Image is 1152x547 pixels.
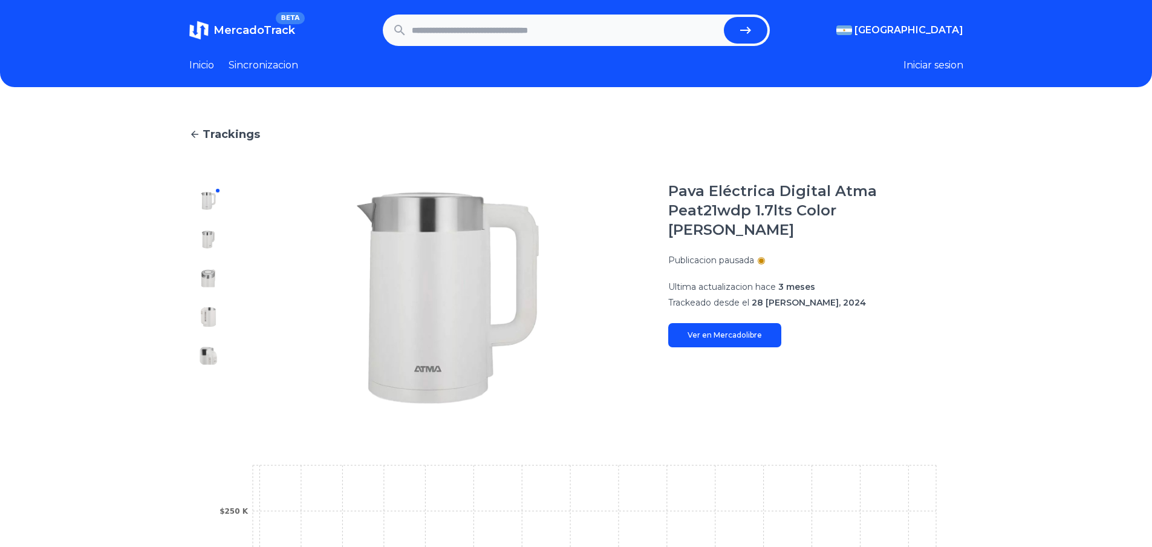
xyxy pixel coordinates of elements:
[189,21,295,40] a: MercadoTrackBETA
[276,12,304,24] span: BETA
[199,385,218,404] img: Pava Eléctrica Digital Atma Peat21wdp 1.7lts Color Blanco
[836,23,963,38] button: [GEOGRAPHIC_DATA]
[854,23,963,38] span: [GEOGRAPHIC_DATA]
[252,182,644,414] img: Pava Eléctrica Digital Atma Peat21wdp 1.7lts Color Blanco
[668,323,781,347] a: Ver en Mercadolibre
[199,269,218,288] img: Pava Eléctrica Digital Atma Peat21wdp 1.7lts Color Blanco
[199,230,218,249] img: Pava Eléctrica Digital Atma Peat21wdp 1.7lts Color Blanco
[778,281,815,292] span: 3 meses
[903,58,963,73] button: Iniciar sesion
[668,297,749,308] span: Trackeado desde el
[668,281,776,292] span: Ultima actualizacion hace
[220,507,249,516] tspan: $250 K
[229,58,298,73] a: Sincronizacion
[203,126,260,143] span: Trackings
[199,346,218,365] img: Pava Eléctrica Digital Atma Peat21wdp 1.7lts Color Blanco
[189,58,214,73] a: Inicio
[189,21,209,40] img: MercadoTrack
[752,297,866,308] span: 28 [PERSON_NAME], 2024
[199,191,218,211] img: Pava Eléctrica Digital Atma Peat21wdp 1.7lts Color Blanco
[668,182,963,240] h1: Pava Eléctrica Digital Atma Peat21wdp 1.7lts Color [PERSON_NAME]
[668,254,754,266] p: Publicacion pausada
[836,25,852,35] img: Argentina
[213,24,295,37] span: MercadoTrack
[189,126,963,143] a: Trackings
[199,307,218,327] img: Pava Eléctrica Digital Atma Peat21wdp 1.7lts Color Blanco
